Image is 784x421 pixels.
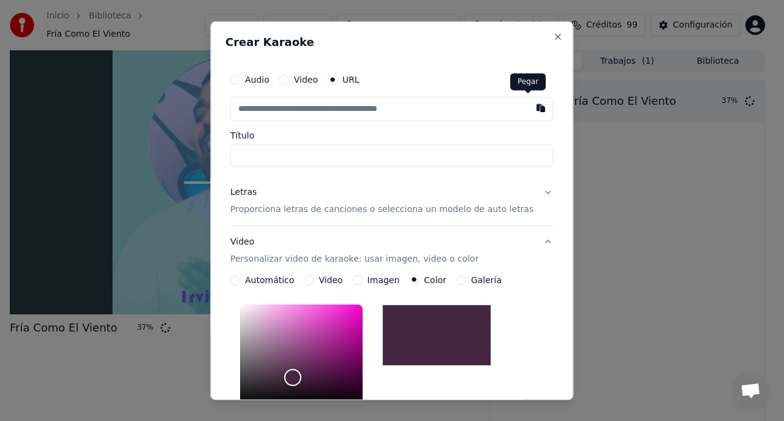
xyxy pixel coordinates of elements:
label: Video [294,75,318,83]
div: Video [230,235,478,265]
p: Personalizar video de karaoke: usar imagen, video o color [230,252,478,265]
h2: Crear Karaoke [225,36,558,47]
div: Letras [230,186,257,198]
p: Proporciona letras de canciones o selecciona un modelo de auto letras [230,203,533,215]
label: Automático [245,275,294,284]
button: VideoPersonalizar video de karaoke: usar imagen, video o color [230,226,553,275]
label: Color [424,275,447,284]
label: Imagen [367,275,400,284]
label: Audio [245,75,269,83]
label: Título [230,131,553,139]
label: Video [319,275,343,284]
label: URL [342,75,360,83]
button: LetrasProporciona letras de canciones o selecciona un modelo de auto letras [230,176,553,225]
div: Pegar [510,74,546,91]
div: Color [240,304,363,404]
label: Galería [471,275,502,284]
